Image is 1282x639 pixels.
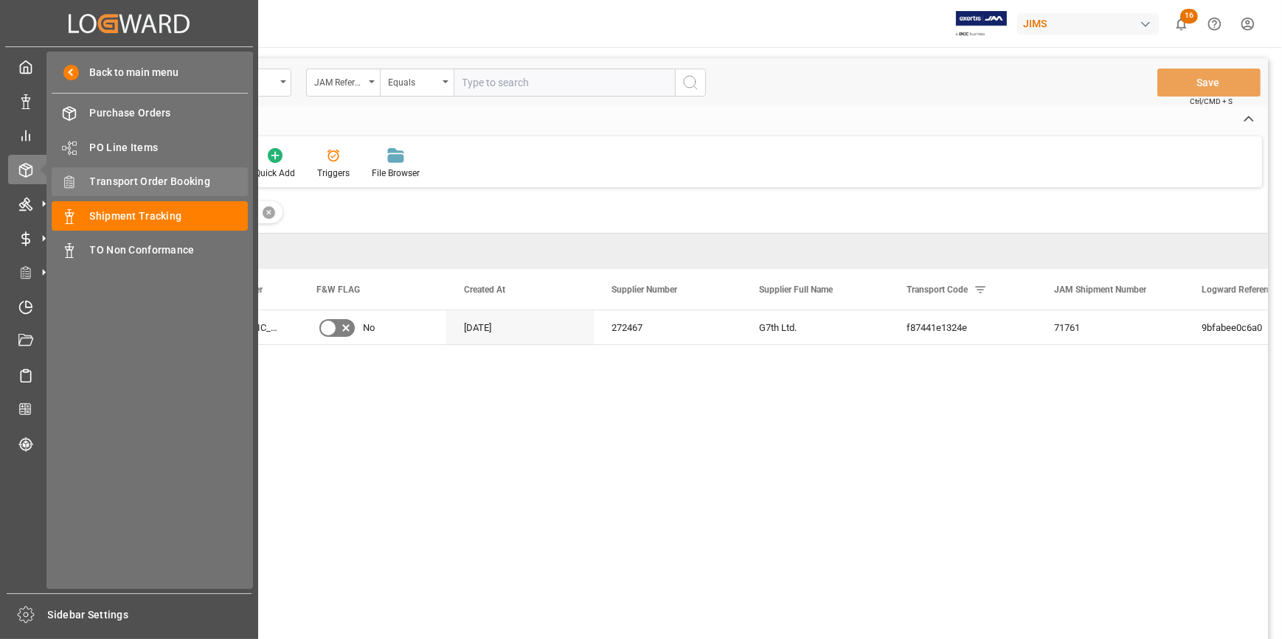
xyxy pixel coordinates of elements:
button: open menu [306,69,380,97]
span: 16 [1180,9,1198,24]
button: Save [1157,69,1261,97]
span: TO Non Conformance [90,242,249,258]
img: Exertis%20JAM%20-%20Email%20Logo.jpg_1722504956.jpg [956,11,1007,37]
button: show 16 new notifications [1165,7,1198,41]
div: G7th Ltd. [741,310,889,344]
a: Document Management [8,327,250,355]
a: TO Non Conformance [52,236,248,265]
a: Sailing Schedules [8,360,250,389]
div: Equals [388,72,438,89]
span: No [363,311,375,345]
a: PO Line Items [52,133,248,161]
button: JIMS [1017,10,1165,38]
span: Logward Reference [1202,284,1278,295]
button: Help Center [1198,7,1231,41]
span: Purchase Orders [90,105,249,121]
div: f87441e1324e [889,310,1036,344]
span: Created At [464,284,505,295]
span: Transport Code [907,284,968,295]
span: Shipment Tracking [90,209,249,224]
button: search button [675,69,706,97]
div: JIMS [1017,13,1159,35]
div: 71761 [1036,310,1184,344]
span: Supplier Full Name [759,284,833,295]
a: Tracking Shipment [8,429,250,458]
span: Sidebar Settings [48,607,252,623]
div: File Browser [372,167,420,180]
span: Back to main menu [79,65,179,80]
button: open menu [380,69,454,97]
div: ✕ [263,206,275,219]
a: Shipment Tracking [52,201,248,230]
a: Data Management [8,86,250,115]
span: PO Line Items [90,140,249,156]
span: F&W FLAG [316,284,360,295]
a: CO2 Calculator [8,395,250,424]
input: Type to search [454,69,675,97]
a: Timeslot Management V2 [8,292,250,321]
div: JAM Reference Number [314,72,364,89]
a: Transport Order Booking [52,167,248,196]
div: Quick Add [254,167,295,180]
a: Purchase Orders [52,99,248,128]
a: My Cockpit [8,52,250,81]
span: Supplier Number [611,284,677,295]
div: [DATE] [446,310,594,344]
span: Transport Order Booking [90,174,249,189]
span: JAM Shipment Number [1054,284,1146,295]
a: My Reports [8,121,250,150]
div: Triggers [317,167,350,180]
span: Ctrl/CMD + S [1190,96,1233,107]
div: 272467 [594,310,741,344]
